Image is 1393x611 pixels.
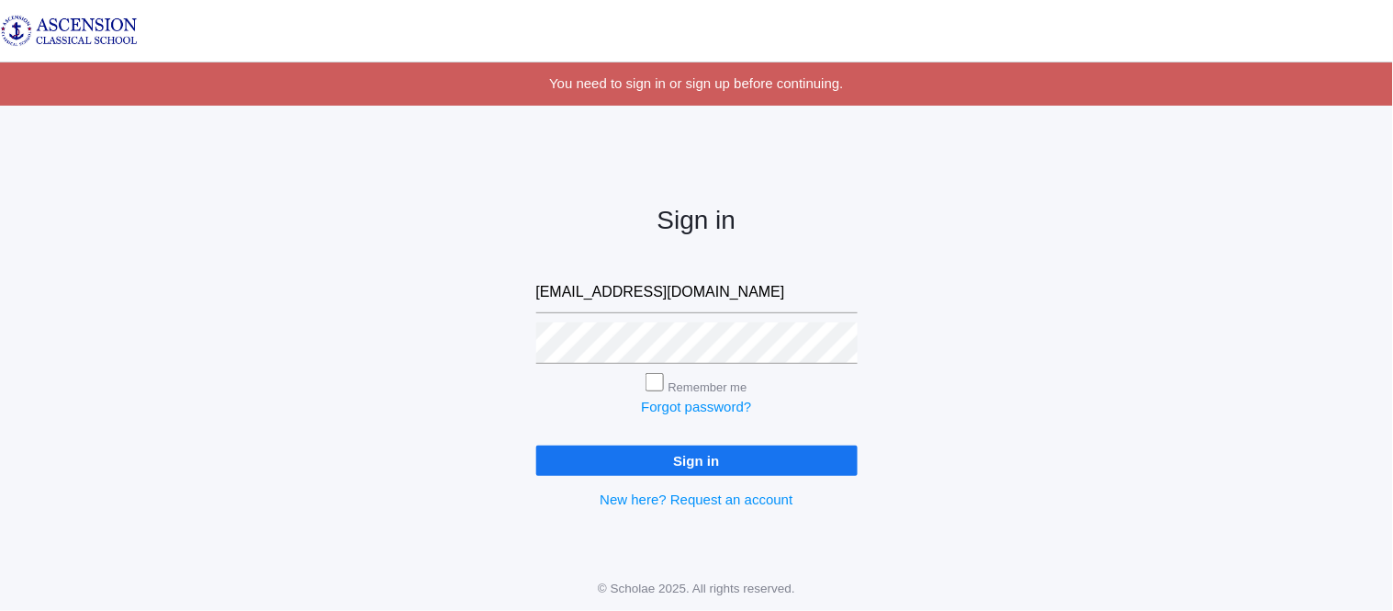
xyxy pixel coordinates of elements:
a: New here? Request an account [600,492,792,507]
input: Email address [536,272,858,313]
a: Forgot password? [641,399,751,414]
input: Sign in [536,446,858,476]
h2: Sign in [536,207,858,235]
label: Remember me [668,380,747,394]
